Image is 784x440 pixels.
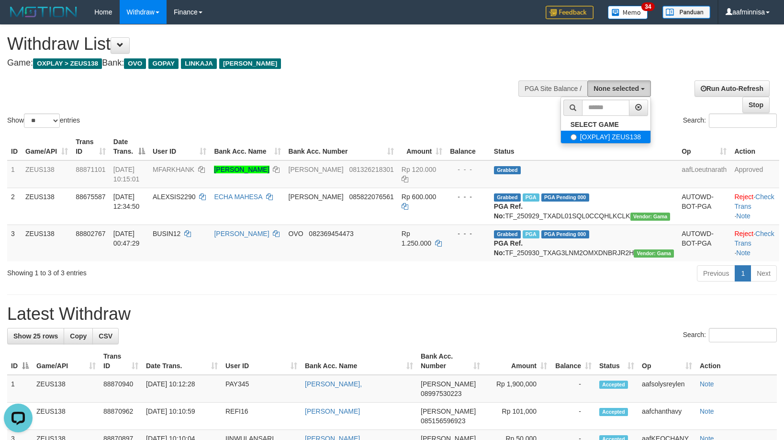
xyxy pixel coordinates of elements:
[289,193,344,201] span: [PERSON_NAME]
[22,133,72,160] th: Game/API: activate to sort column ascending
[76,193,105,201] span: 88675587
[219,58,281,69] span: [PERSON_NAME]
[7,188,22,225] td: 2
[561,131,650,143] label: [OXPLAY] ZEUS138
[730,225,779,261] td: · ·
[402,230,431,247] span: Rp 1.250.000
[551,403,595,430] td: -
[349,166,393,173] span: Copy 081326218301 to clipboard
[24,113,60,128] select: Showentries
[309,230,353,237] span: Copy 082369454473 to clipboard
[750,265,777,282] a: Next
[7,5,80,19] img: MOTION_logo.png
[214,230,269,237] a: [PERSON_NAME]
[484,348,551,375] th: Amount: activate to sort column ascending
[630,213,671,221] span: Vendor URL: https://trx31.1velocity.biz
[7,34,513,54] h1: Withdraw List
[142,348,222,375] th: Date Trans.: activate to sort column ascending
[494,193,521,202] span: Grabbed
[694,80,770,97] a: Run Auto-Refresh
[417,348,484,375] th: Bank Acc. Number: activate to sort column ascending
[734,193,753,201] a: Reject
[33,375,100,403] td: ZEUS138
[546,6,594,19] img: Feedback.jpg
[100,375,142,403] td: 88870940
[490,133,678,160] th: Status
[421,417,465,425] span: Copy 085156596923 to clipboard
[450,192,486,202] div: - - -
[594,85,639,92] span: None selected
[697,265,735,282] a: Previous
[7,264,320,278] div: Showing 1 to 3 of 3 entries
[301,348,417,375] th: Bank Acc. Name: activate to sort column ascending
[730,133,779,160] th: Action
[634,249,674,258] span: Vendor URL: https://trx31.1velocity.biz
[421,407,476,415] span: [PERSON_NAME]
[100,403,142,430] td: 88870962
[523,230,539,238] span: Marked by aafsreyleap
[349,193,393,201] span: Copy 085822076561 to clipboard
[494,203,523,220] b: PGA Ref. No:
[484,403,551,430] td: Rp 101,000
[76,166,105,173] span: 88871101
[22,225,72,261] td: ZEUS138
[678,160,730,188] td: aafLoeutnarath
[149,133,210,160] th: User ID: activate to sort column ascending
[398,133,446,160] th: Amount: activate to sort column ascending
[484,375,551,403] td: Rp 1,900,000
[285,133,398,160] th: Bank Acc. Number: activate to sort column ascending
[696,348,777,375] th: Action
[7,133,22,160] th: ID
[638,375,696,403] td: aafsolysreylen
[148,58,179,69] span: GOPAY
[490,225,678,261] td: TF_250930_TXAG3LNM2OMXDNBRJR2H
[494,230,521,238] span: Grabbed
[305,407,360,415] a: [PERSON_NAME]
[541,193,589,202] span: PGA Pending
[222,375,301,403] td: PAY345
[153,230,180,237] span: BUSIN12
[571,134,577,140] input: [OXPLAY] ZEUS138
[736,212,750,220] a: Note
[7,305,777,324] h1: Latest Withdraw
[289,166,344,173] span: [PERSON_NAME]
[7,58,513,68] h4: Game: Bank:
[599,408,628,416] span: Accepted
[210,133,284,160] th: Bank Acc. Name: activate to sort column ascending
[13,332,58,340] span: Show 25 rows
[523,193,539,202] span: Marked by aafpengsreynich
[641,2,654,11] span: 34
[494,239,523,257] b: PGA Ref. No:
[638,348,696,375] th: Op: activate to sort column ascending
[214,166,269,173] a: [PERSON_NAME]
[735,265,751,282] a: 1
[638,403,696,430] td: aafchanthavy
[450,165,486,174] div: - - -
[7,328,64,344] a: Show 25 rows
[662,6,710,19] img: panduan.png
[421,390,462,397] span: Copy 08997530223 to clipboard
[99,332,112,340] span: CSV
[700,380,714,388] a: Note
[289,230,303,237] span: OVO
[683,328,777,342] label: Search:
[33,403,100,430] td: ZEUS138
[494,166,521,174] span: Grabbed
[402,166,436,173] span: Rp 120.000
[730,188,779,225] td: · ·
[7,375,33,403] td: 1
[446,133,490,160] th: Balance
[222,403,301,430] td: REFI16
[587,80,651,97] button: None selected
[142,403,222,430] td: [DATE] 10:10:59
[678,188,730,225] td: AUTOWD-BOT-PGA
[113,193,140,210] span: [DATE] 12:34:50
[709,328,777,342] input: Search:
[402,193,436,201] span: Rp 600.000
[214,193,262,201] a: ECHA MAHESA
[736,249,750,257] a: Note
[142,375,222,403] td: [DATE] 10:12:28
[181,58,217,69] span: LINKAJA
[124,58,146,69] span: OVO
[100,348,142,375] th: Trans ID: activate to sort column ascending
